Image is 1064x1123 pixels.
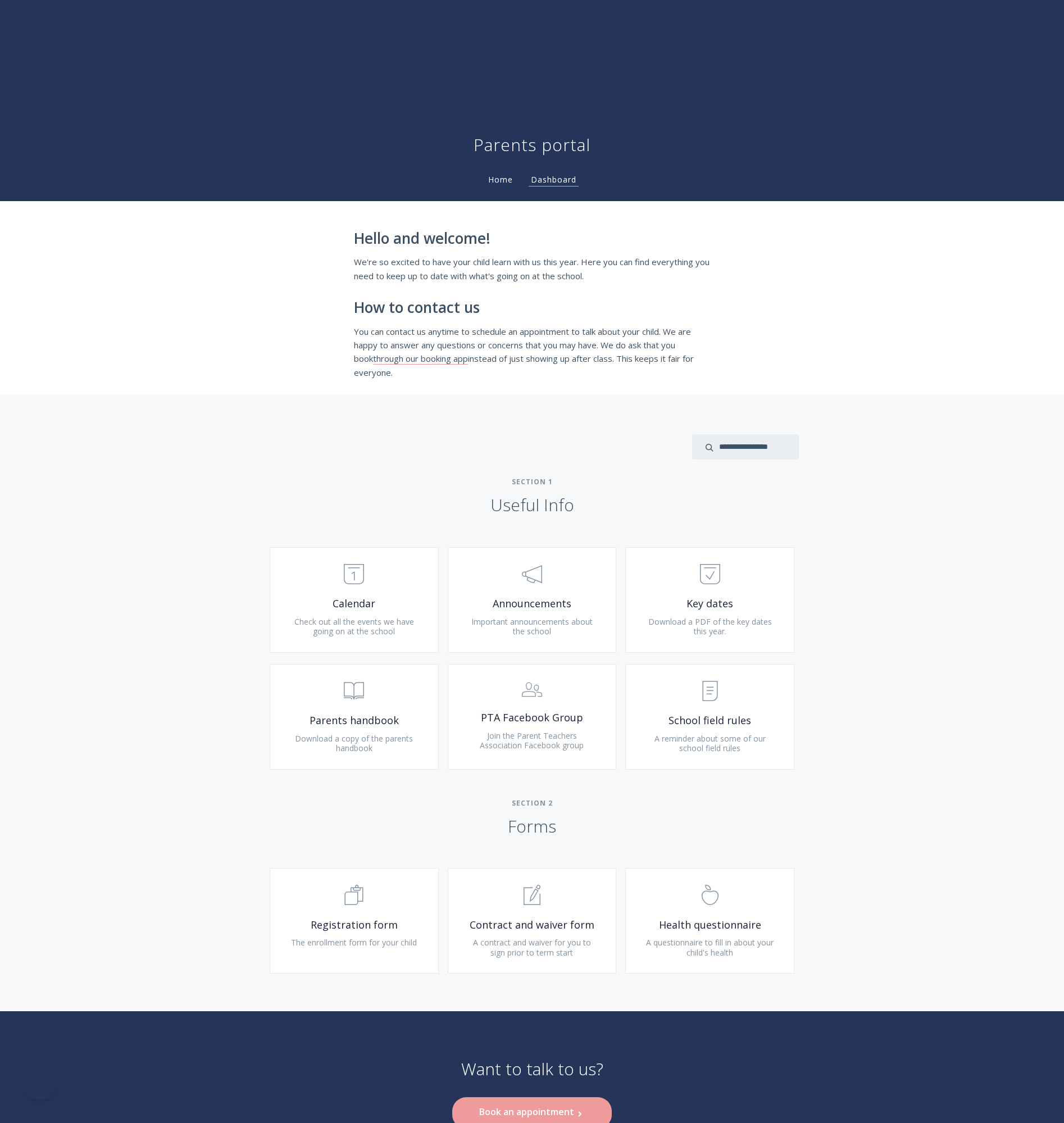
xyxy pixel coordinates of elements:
span: Health questionnaire [643,919,777,931]
input: search input [692,434,799,460]
span: PTA Facebook Group [465,711,599,724]
span: The enrollment form for your child [291,937,417,948]
h2: How to contact us [354,299,710,316]
span: Download a PDF of the key dates this year. [648,616,772,637]
a: Health questionnaire A questionnaire to fill in about your child's health [625,868,794,974]
a: Calendar Check out all the events we have going on at the school [270,547,439,653]
a: through our booking app [373,353,468,365]
span: Download a copy of the parents handbook [295,733,413,754]
span: Parents handbook [287,714,421,727]
span: Announcements [465,597,599,610]
a: Registration form The enrollment form for your child [270,868,439,974]
span: School field rules [643,714,777,727]
a: Key dates Download a PDF of the key dates this year. [625,547,794,653]
p: You can contact us anytime to schedule an appointment to talk about your child. We are happy to a... [354,325,710,380]
p: We're so excited to have your child learn with us this year. Here you can find everything you nee... [354,255,710,283]
span: Check out all the events we have going on at the school [294,616,414,637]
span: Calendar [287,597,421,610]
span: A contract and waiver for you to sign prior to term start [473,937,591,958]
h2: Hello and welcome! [354,230,710,247]
iframe: Toggle Customer Support [22,1067,56,1101]
a: Contract and waiver form A contract and waiver for you to sign prior to term start [448,868,617,974]
span: A reminder about some of our school field rules [654,733,766,754]
a: School field rules A reminder about some of our school field rules [625,664,794,770]
a: Parents handbook Download a copy of the parents handbook [270,664,439,770]
span: A questionnaire to fill in about your child's health [646,937,774,958]
a: Home [486,174,515,185]
a: Announcements Important announcements about the school [448,547,617,653]
a: PTA Facebook Group Join the Parent Teachers Association Facebook group [448,664,617,770]
span: Join the Parent Teachers Association Facebook group [480,730,584,751]
p: Want to talk to us? [461,1058,603,1098]
span: Contract and waiver form [465,919,599,931]
span: Registration form [287,919,421,931]
span: Important announcements about the school [471,616,593,637]
a: Dashboard [529,174,579,187]
span: Key dates [643,597,777,610]
h1: Parents portal [474,134,590,156]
